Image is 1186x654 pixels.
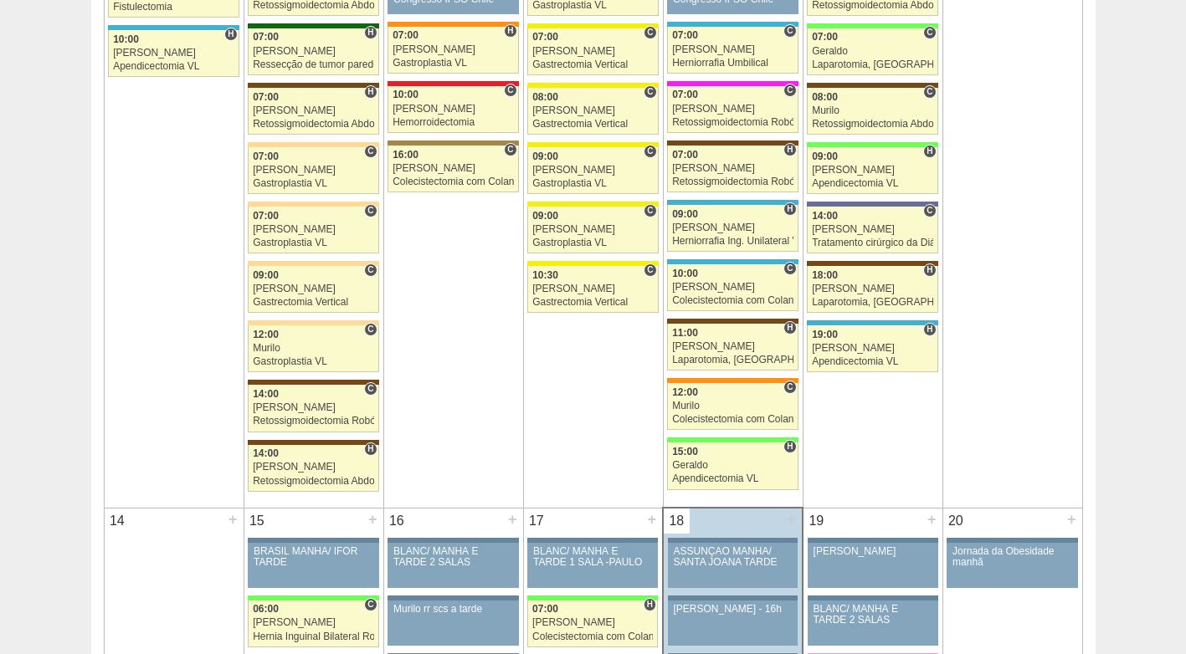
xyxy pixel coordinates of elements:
[644,85,656,99] span: Consultório
[667,383,798,430] a: C 12:00 Murilo Colecistectomia com Colangiografia VL
[532,603,558,615] span: 07:00
[248,88,378,135] a: H 07:00 [PERSON_NAME] Retossigmoidectomia Abdominal VL
[364,204,377,217] span: Consultório
[388,146,518,192] a: C 16:00 [PERSON_NAME] Colecistectomia com Colangiografia VL
[812,238,933,248] div: Tratamento cirúrgico da Diástase do reto abdomem
[248,385,378,432] a: C 14:00 [PERSON_NAME] Retossigmoidectomia Robótica
[672,414,793,425] div: Colecistectomia com Colangiografia VL
[812,46,933,57] div: Geraldo
[532,631,653,642] div: Colecistectomia com Colangiografia VL
[533,546,652,568] div: BLANC/ MANHÃ E TARDE 1 SALA -PAULO
[532,46,654,57] div: [PERSON_NAME]
[248,445,378,492] a: H 14:00 [PERSON_NAME] Retossigmoidectomia Abdominal VL
[672,29,698,41] span: 07:00
[248,261,378,266] div: Key: Bartira
[108,30,239,77] a: H 10:00 [PERSON_NAME] Apendicectomia VL
[667,22,798,27] div: Key: Neomater
[364,598,377,611] span: Consultório
[812,151,838,162] span: 09:00
[393,29,418,41] span: 07:00
[783,381,796,394] span: Consultório
[784,508,798,530] div: +
[384,508,410,534] div: 16
[783,24,796,38] span: Consultório
[812,224,933,235] div: [PERSON_NAME]
[248,380,378,385] div: Key: Santa Joana
[672,149,698,161] span: 07:00
[366,508,380,530] div: +
[253,617,374,628] div: [PERSON_NAME]
[672,268,698,279] span: 10:00
[527,202,658,207] div: Key: Santa Rita
[1065,508,1079,530] div: +
[527,142,658,147] div: Key: Santa Rita
[923,263,936,277] span: Hospital
[947,543,1077,588] a: Jornada da Obesidade manhã
[804,508,829,534] div: 19
[532,224,654,235] div: [PERSON_NAME]
[672,89,698,100] span: 07:00
[393,58,514,69] div: Gastroplastia VL
[364,26,377,39] span: Hospital
[667,81,798,86] div: Key: Pro Matre
[532,165,654,176] div: [PERSON_NAME]
[248,325,378,372] a: C 12:00 Murilo Gastroplastia VL
[672,401,793,411] div: Murilo
[253,105,374,116] div: [PERSON_NAME]
[807,202,937,207] div: Key: Vila Nova Star
[364,323,377,336] span: Consultório
[807,147,937,194] a: H 09:00 [PERSON_NAME] Apendicectomia VL
[668,595,798,600] div: Key: Aviso
[667,200,798,205] div: Key: Neomater
[644,26,656,39] span: Consultório
[253,388,279,400] span: 14:00
[812,59,933,70] div: Laparotomia, [GEOGRAPHIC_DATA], Drenagem, Bridas VL
[672,222,793,233] div: [PERSON_NAME]
[672,460,793,471] div: Geraldo
[253,46,374,57] div: [PERSON_NAME]
[672,473,793,484] div: Apendicectomia VL
[808,595,938,600] div: Key: Aviso
[532,178,654,189] div: Gastroplastia VL
[527,23,658,28] div: Key: Santa Rita
[668,538,798,543] div: Key: Aviso
[812,284,933,294] div: [PERSON_NAME]
[812,178,933,189] div: Apendicectomia VL
[672,446,698,457] span: 15:00
[248,440,378,445] div: Key: Santa Joana
[807,266,937,313] a: H 18:00 [PERSON_NAME] Laparotomia, [GEOGRAPHIC_DATA], Drenagem, Bridas VL
[248,543,378,588] a: BRASIL MANHÃ/ IFOR TARDE
[527,266,658,313] a: C 10:30 [PERSON_NAME] Gastrectomia Vertical
[672,282,793,293] div: [PERSON_NAME]
[672,236,793,247] div: Herniorrafia Ing. Unilateral VL
[388,600,518,646] a: Murilo rr scs a tarde
[807,88,937,135] a: C 08:00 Murilo Retossigmoidectomia Abdominal VL
[672,176,793,187] div: Retossigmoidectomia Robótica
[644,263,656,277] span: Consultório
[253,224,374,235] div: [PERSON_NAME]
[812,165,933,176] div: [PERSON_NAME]
[807,23,937,28] div: Key: Brasil
[248,202,378,207] div: Key: Bartira
[667,141,798,146] div: Key: Santa Joana
[253,284,374,294] div: [PERSON_NAME]
[672,208,698,220] span: 09:00
[253,631,374,642] div: Hernia Inguinal Bilateral Robótica
[253,31,279,43] span: 07:00
[113,33,139,45] span: 10:00
[807,28,937,75] a: C 07:00 Geraldo Laparotomia, [GEOGRAPHIC_DATA], Drenagem, Bridas VL
[672,341,793,352] div: [PERSON_NAME]
[667,324,798,370] a: H 11:00 [PERSON_NAME] Laparotomia, [GEOGRAPHIC_DATA], Drenagem, Bridas
[672,355,793,365] div: Laparotomia, [GEOGRAPHIC_DATA], Drenagem, Bridas
[244,508,270,534] div: 15
[388,86,518,133] a: C 10:00 [PERSON_NAME] Hemorroidectomia
[664,508,690,534] div: 18
[248,23,378,28] div: Key: Santa Maria
[248,266,378,313] a: C 09:00 [PERSON_NAME] Gastrectomia Vertical
[532,617,653,628] div: [PERSON_NAME]
[527,261,658,266] div: Key: Santa Rita
[672,163,793,174] div: [PERSON_NAME]
[393,117,514,128] div: Hemorroidectomia
[923,26,936,39] span: Consultório
[807,83,937,88] div: Key: Santa Joana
